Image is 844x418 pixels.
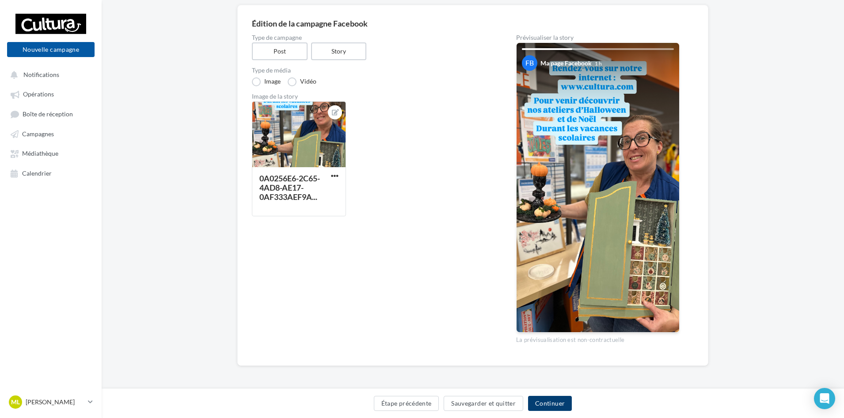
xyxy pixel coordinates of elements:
button: Notifications [5,66,93,82]
p: [PERSON_NAME] [26,398,84,406]
div: La prévisualisation est non-contractuelle [516,333,680,344]
a: Calendrier [5,165,96,181]
label: Post [252,42,308,60]
div: FB [522,55,537,71]
div: Open Intercom Messenger [814,388,835,409]
span: Médiathèque [22,150,58,157]
label: Vidéo [288,77,316,86]
div: Prévisualiser la story [516,35,680,41]
a: Boîte de réception [5,106,96,122]
img: Your Facebook story preview [517,43,679,332]
button: Étape précédente [374,396,439,411]
span: Boîte de réception [23,110,73,118]
label: Type de média [252,67,488,73]
div: Ma page Facebook [540,59,592,68]
button: Sauvegarder et quitter [444,396,523,411]
span: ML [11,398,20,406]
label: Type de campagne [252,35,488,41]
a: Campagnes [5,126,96,142]
label: Story [311,42,367,60]
button: Nouvelle campagne [7,42,95,57]
span: Campagnes [22,130,54,138]
div: 1 h [595,60,602,67]
div: Image de la story [252,93,488,100]
a: Médiathèque [5,145,96,161]
span: Notifications [23,71,59,78]
a: ML [PERSON_NAME] [7,394,95,410]
span: Calendrier [22,169,52,177]
div: 0A0256E6-2C65-4AD8-AE17-0AF333AEF9A... [259,173,320,202]
span: Opérations [23,91,54,98]
label: Image [252,77,281,86]
div: Édition de la campagne Facebook [252,19,694,27]
a: Opérations [5,86,96,102]
button: Continuer [528,396,572,411]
